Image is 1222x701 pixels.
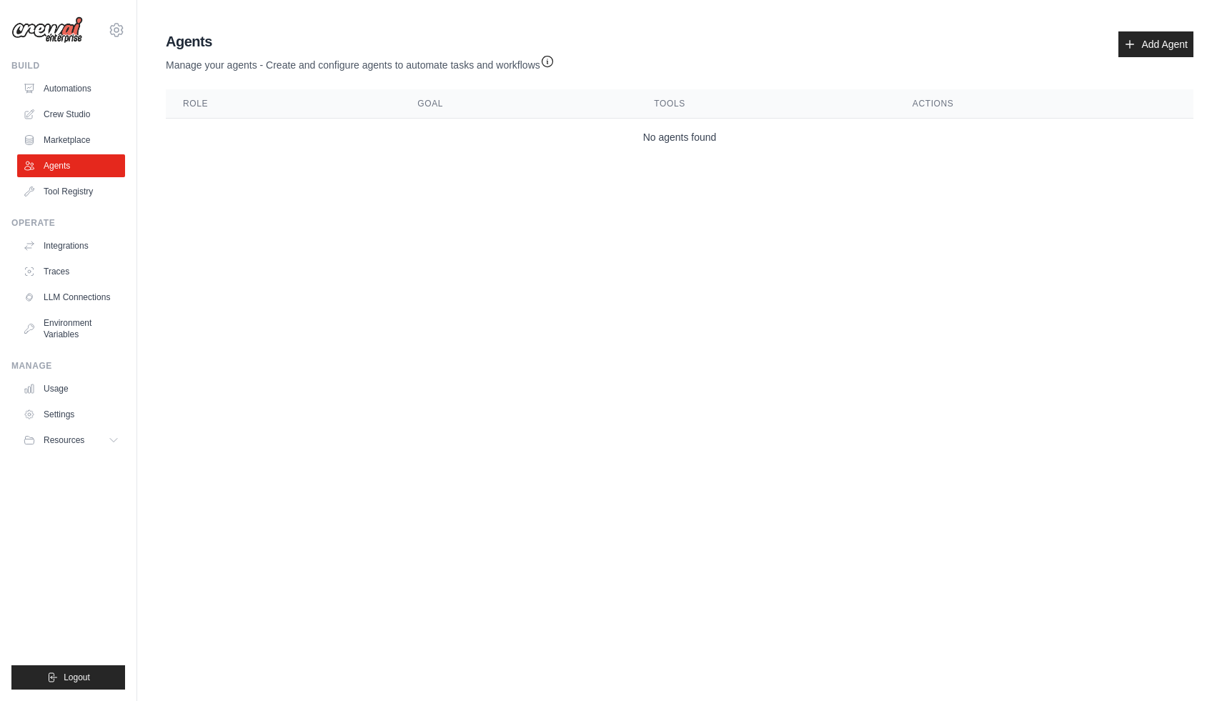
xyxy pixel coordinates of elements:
[11,60,125,71] div: Build
[17,77,125,100] a: Automations
[166,31,555,51] h2: Agents
[637,89,895,119] th: Tools
[44,434,84,446] span: Resources
[64,672,90,683] span: Logout
[11,360,125,372] div: Manage
[895,89,1193,119] th: Actions
[166,119,1193,156] td: No agents found
[11,217,125,229] div: Operate
[11,16,83,44] img: Logo
[17,312,125,346] a: Environment Variables
[17,154,125,177] a: Agents
[17,129,125,151] a: Marketplace
[1118,31,1193,57] a: Add Agent
[17,377,125,400] a: Usage
[11,665,125,690] button: Logout
[17,260,125,283] a: Traces
[17,180,125,203] a: Tool Registry
[17,403,125,426] a: Settings
[17,234,125,257] a: Integrations
[17,103,125,126] a: Crew Studio
[166,89,400,119] th: Role
[17,429,125,452] button: Resources
[166,51,555,72] p: Manage your agents - Create and configure agents to automate tasks and workflows
[400,89,637,119] th: Goal
[17,286,125,309] a: LLM Connections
